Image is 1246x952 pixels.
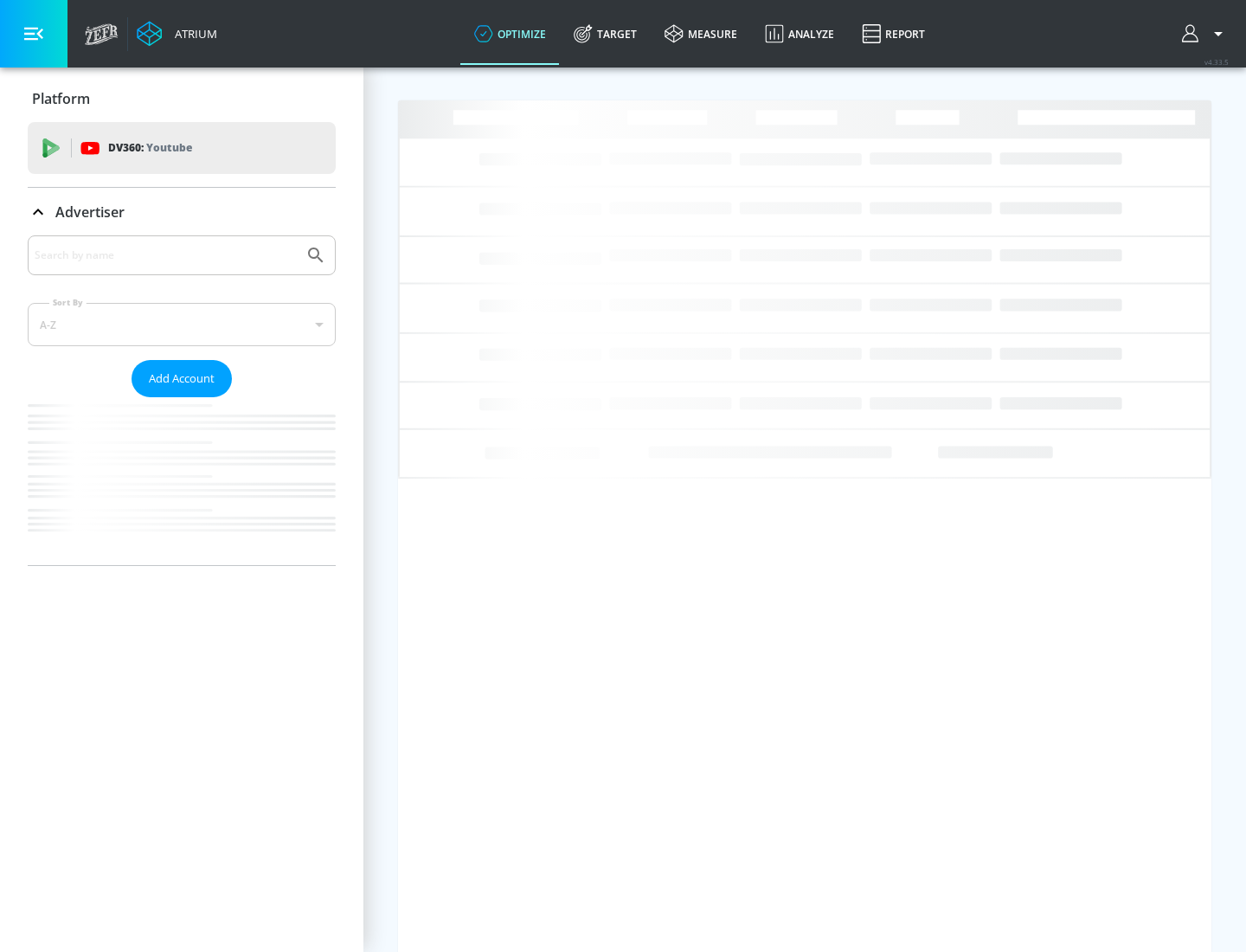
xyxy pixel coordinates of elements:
p: DV360: [108,138,192,158]
div: Platform [28,74,336,123]
div: Advertiser [28,188,336,236]
a: optimize [460,3,560,65]
a: Atrium [137,21,217,47]
nav: list of Advertiser [28,397,336,565]
a: measure [651,3,751,65]
input: Search by name [35,244,297,267]
div: Advertiser [28,235,336,565]
a: Report [848,3,939,65]
a: Analyze [751,3,848,65]
span: v 4.33.5 [1204,57,1229,67]
div: A-Z [28,303,336,346]
a: Target [560,3,651,65]
p: Platform [32,89,90,108]
div: DV360: Youtube [28,122,336,174]
label: Sort By [49,297,87,308]
button: Add Account [132,360,232,397]
p: Youtube [146,138,192,157]
p: Advertiser [55,203,125,222]
div: Atrium [168,26,217,42]
span: Add Account [149,369,215,389]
